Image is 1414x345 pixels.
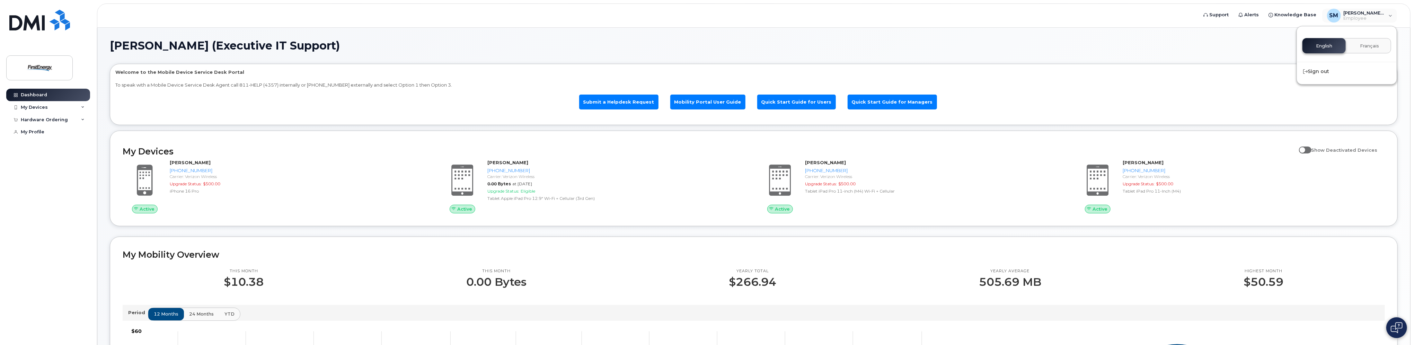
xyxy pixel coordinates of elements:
span: Active [775,206,790,212]
input: Show Deactivated Devices [1299,143,1305,149]
p: Yearly total [729,268,776,274]
div: Carrier: Verizon Wireless [170,174,429,179]
span: at [DATE] [512,181,532,186]
p: This month [466,268,527,274]
strong: [PERSON_NAME] [1123,160,1164,165]
div: Sign out [1297,65,1397,78]
p: $50.59 [1244,276,1284,288]
span: Active [1093,206,1107,212]
a: Active[PERSON_NAME][PHONE_NUMBER]Carrier: Verizon Wireless0.00 Bytesat [DATE]Upgrade Status:Eligi... [440,159,750,213]
strong: [PERSON_NAME] [487,160,528,165]
span: Active [457,206,472,212]
div: Tablet iPad Pro 11-Inch (M4) [1123,188,1382,194]
span: Upgrade Status: [170,181,202,186]
tspan: $60 [131,328,142,334]
span: $500.00 [1156,181,1173,186]
p: To speak with a Mobile Device Service Desk Agent call 811-HELP (4357) internally or [PHONE_NUMBER... [115,82,1392,88]
div: [PHONE_NUMBER] [1123,167,1382,174]
strong: [PERSON_NAME] [805,160,846,165]
div: Carrier: Verizon Wireless [1123,174,1382,179]
h2: My Mobility Overview [123,249,1385,260]
a: Active[PERSON_NAME][PHONE_NUMBER]Carrier: Verizon WirelessUpgrade Status:$500.00Tablet iPad Pro 1... [758,159,1067,213]
span: Upgrade Status: [805,181,837,186]
div: [PHONE_NUMBER] [805,167,1064,174]
p: Welcome to the Mobile Device Service Desk Portal [115,69,1392,76]
span: [PERSON_NAME] (Executive IT Support) [110,41,340,51]
span: $500.00 [838,181,856,186]
span: Upgrade Status: [1123,181,1155,186]
p: $10.38 [224,276,264,288]
span: $500.00 [203,181,220,186]
span: Show Deactivated Devices [1311,147,1378,153]
p: $266.94 [729,276,776,288]
span: 0.00 Bytes [487,181,511,186]
div: [PHONE_NUMBER] [170,167,429,174]
p: This month [224,268,264,274]
a: Submit a Helpdesk Request [579,95,659,109]
span: Active [140,206,154,212]
p: 505.69 MB [979,276,1041,288]
div: Carrier: Verizon Wireless [487,174,747,179]
a: Quick Start Guide for Managers [848,95,937,109]
h2: My Devices [123,146,1296,157]
img: Open chat [1391,322,1403,333]
span: Eligible [521,188,535,194]
div: [PHONE_NUMBER] [487,167,747,174]
strong: [PERSON_NAME] [170,160,211,165]
a: Active[PERSON_NAME][PHONE_NUMBER]Carrier: Verizon WirelessUpgrade Status:$500.00iPhone 16 Pro [123,159,432,213]
p: Highest month [1244,268,1284,274]
span: YTD [224,311,235,317]
p: 0.00 Bytes [466,276,527,288]
span: Upgrade Status: [487,188,519,194]
span: 24 months [189,311,214,317]
p: Period [128,309,148,316]
a: Active[PERSON_NAME][PHONE_NUMBER]Carrier: Verizon WirelessUpgrade Status:$500.00Tablet iPad Pro 1... [1076,159,1385,213]
p: Yearly average [979,268,1041,274]
span: Français [1360,43,1379,49]
a: Mobility Portal User Guide [670,95,745,109]
div: Tablet iPad Pro 11-inch (M4) Wi-Fi + Cellular [805,188,1064,194]
div: Carrier: Verizon Wireless [805,174,1064,179]
div: Tablet Apple iPad Pro 12.9" Wi-Fi + Cellular (3rd Gen) [487,195,747,201]
div: iPhone 16 Pro [170,188,429,194]
a: Quick Start Guide for Users [757,95,836,109]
